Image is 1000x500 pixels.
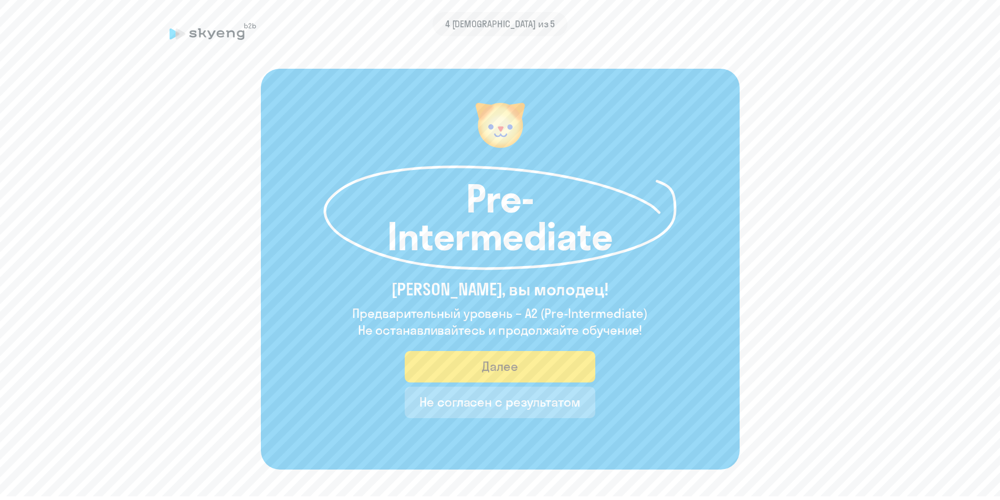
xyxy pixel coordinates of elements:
img: level [469,94,532,157]
h1: Pre-Intermediate [380,180,621,256]
button: Не согласен с результатом [405,387,595,418]
h3: [PERSON_NAME], вы молодец! [352,279,647,300]
div: Не согласен с результатом [419,393,581,410]
h4: Предварительный уровень – A2 (Pre-Intermediate) [352,305,647,322]
div: Далее [482,358,518,375]
button: Далее [405,351,595,382]
h4: Не останавливайтесь и продолжайте обучение! [352,322,647,338]
span: 4 [DEMOGRAPHIC_DATA] из 5 [445,17,555,31]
